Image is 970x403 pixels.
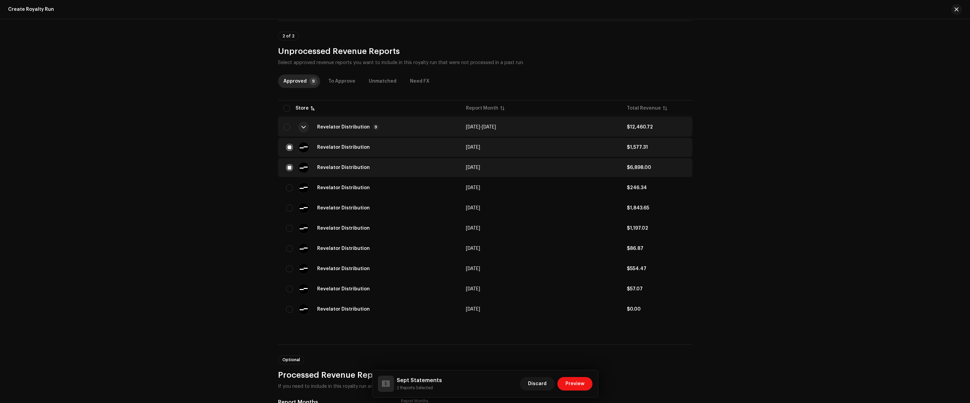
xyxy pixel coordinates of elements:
[520,377,555,391] button: Discard
[466,307,480,312] span: [DATE]
[466,145,480,150] span: [DATE]
[317,125,370,129] div: Revelator Distribution
[627,185,647,190] span: $246.34
[627,307,641,312] span: $0.00
[317,185,370,190] span: Revelator Distribution
[466,125,496,129] span: -
[466,266,480,271] span: [DATE]
[557,377,592,391] button: Preview
[627,145,648,150] span: $1,577.31
[627,287,643,291] span: $57.07
[466,125,480,129] span: [DATE]
[565,377,584,391] span: Preview
[466,165,480,170] span: [DATE]
[627,226,648,231] span: $1,197.02
[627,266,646,271] span: $554.47
[482,125,496,129] span: [DATE]
[282,34,295,38] span: 2 of 2
[466,185,480,190] span: [DATE]
[317,206,370,210] span: Revelator Distribution
[627,246,643,251] span: $86.87
[372,124,379,130] p-badge: 9
[278,370,692,380] h3: Processed Revenue Reports
[627,165,651,170] span: $6,898.00
[317,145,370,150] span: Revelator Distribution
[317,165,370,170] span: Revelator Distribution
[278,380,692,390] p: If you need to include in this royalty run any revenue reports processed in past runs, select a d...
[397,376,442,384] h5: Sept Statements
[317,287,370,291] span: Revelator Distribution
[317,307,370,312] span: Revelator Distribution
[369,75,396,88] div: Unmatched
[627,206,649,210] span: $1,843.65
[328,75,355,88] div: To Approve
[282,358,300,362] span: Optional
[278,46,692,57] h3: Unprocessed Revenue Reports
[317,266,370,271] span: Revelator Distribution
[317,246,370,251] span: Revelator Distribution
[466,226,480,231] span: [DATE]
[296,105,309,112] div: Store
[627,105,661,112] div: Total Revenue
[466,105,498,112] div: Report Month
[317,226,370,231] span: Revelator Distribution
[627,125,653,129] span: $12,460.72
[466,246,480,251] span: [DATE]
[528,377,547,391] span: Discard
[466,287,480,291] span: [DATE]
[397,384,442,391] small: Sept Statements
[283,75,307,88] div: Approved
[309,77,317,85] p-badge: 9
[410,75,429,88] div: Need FX
[466,206,480,210] span: [DATE]
[278,57,692,66] p: Select approved revenue reports you want to include in this royalty run that were not processed i...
